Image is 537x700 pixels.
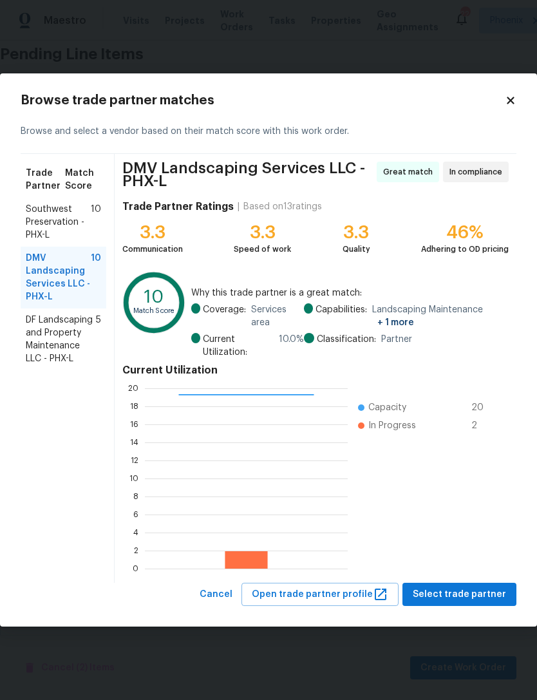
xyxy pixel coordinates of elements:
text: 16 [130,420,138,428]
div: 3.3 [122,226,183,239]
div: Based on 13 ratings [243,200,322,213]
text: 2 [134,546,138,554]
span: In compliance [449,166,507,178]
span: DMV Landscaping Services LLC - PHX-L [26,252,91,303]
div: 3.3 [234,226,291,239]
button: Select trade partner [402,583,516,607]
span: DF Landscaping and Property Maintenance LLC - PHX-L [26,314,96,365]
span: Match Score [65,167,101,193]
span: Classification: [317,333,376,346]
span: Southwest Preservation - PHX-L [26,203,91,241]
div: Quality [343,243,370,256]
span: 5 [96,314,101,365]
span: 10.0 % [279,333,304,359]
div: Speed of work [234,243,291,256]
span: 20 [471,401,492,414]
text: 4 [133,528,138,536]
text: 0 [133,564,138,572]
span: 10 [91,252,101,303]
text: Match Score [133,308,175,315]
span: Capacity [368,401,406,414]
text: 10 [144,289,164,306]
div: Adhering to OD pricing [421,243,509,256]
div: Communication [122,243,183,256]
div: 46% [421,226,509,239]
span: Partner [381,333,412,346]
span: Great match [383,166,438,178]
span: 2 [471,419,492,432]
span: Cancel [200,587,232,603]
text: 10 [129,474,138,482]
button: Cancel [194,583,238,607]
text: 14 [130,438,138,446]
div: 3.3 [343,226,370,239]
span: Why this trade partner is a great match: [191,287,509,299]
span: Landscaping Maintenance [372,303,509,329]
text: 20 [128,384,138,392]
span: Trade Partner [26,167,65,193]
text: 8 [133,492,138,500]
span: Capabilities: [316,303,367,329]
h4: Current Utilization [122,364,509,377]
button: Open trade partner profile [241,583,399,607]
div: | [234,200,243,213]
span: 10 [91,203,101,241]
span: Current Utilization: [203,333,274,359]
span: In Progress [368,419,416,432]
text: 18 [130,402,138,410]
span: DMV Landscaping Services LLC - PHX-L [122,162,373,187]
span: Services area [251,303,303,329]
span: Select trade partner [413,587,506,603]
h2: Browse trade partner matches [21,94,505,107]
span: + 1 more [377,318,414,327]
span: Open trade partner profile [252,587,388,603]
div: Browse and select a vendor based on their match score with this work order. [21,109,516,154]
span: Coverage: [203,303,246,329]
h4: Trade Partner Ratings [122,200,234,213]
text: 6 [133,510,138,518]
text: 12 [131,456,138,464]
